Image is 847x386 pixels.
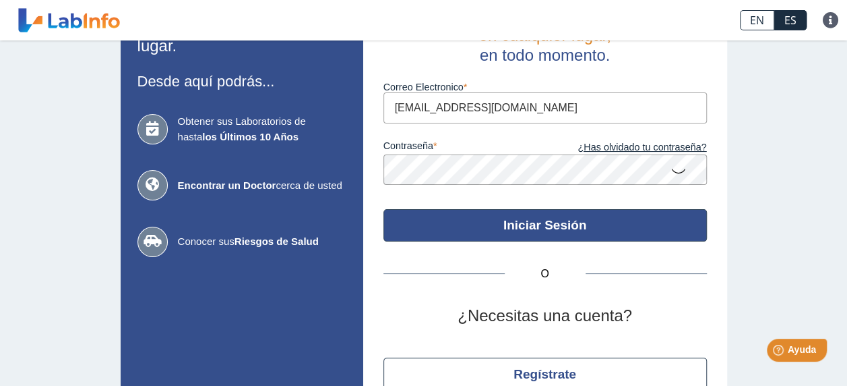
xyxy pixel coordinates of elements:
span: en todo momento. [480,46,610,64]
span: O [505,266,586,282]
label: contraseña [383,140,545,155]
h3: Desde aquí podrás... [137,73,346,90]
span: Conocer sus [178,234,346,250]
span: en cualquier lugar, [478,26,610,45]
a: EN [740,10,774,30]
b: Riesgos de Salud [234,236,319,247]
span: cerca de usted [178,178,346,194]
h2: ¿Necesitas una cuenta? [383,306,707,326]
iframe: Help widget launcher [727,333,832,371]
a: ES [774,10,807,30]
b: los Últimos 10 Años [202,131,299,142]
label: Correo Electronico [383,82,707,92]
b: Encontrar un Doctor [178,180,276,191]
span: Obtener sus Laboratorios de hasta [178,114,346,144]
a: ¿Has olvidado tu contraseña? [545,140,707,155]
button: Iniciar Sesión [383,209,707,242]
